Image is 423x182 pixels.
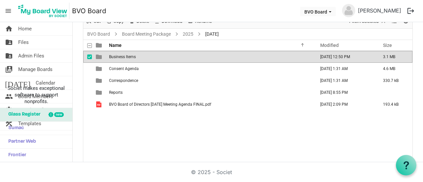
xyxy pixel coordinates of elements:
[5,63,13,76] span: switch_account
[313,51,376,63] td: August 28, 2025 12:50 PM column header Modified
[83,98,92,110] td: checkbox
[109,102,211,107] span: BVO Board of Directors [DATE] Meeting Agenda FINAL.pdf
[109,90,123,95] span: Reports
[92,75,107,87] td: is template cell column header type
[107,63,313,75] td: Consent Agenda is template cell column header Name
[92,87,107,98] td: is template cell column header type
[92,51,107,63] td: is template cell column header type
[376,75,412,87] td: 330.7 kB is template cell column header Size
[16,3,69,19] img: My Board View Logo
[107,87,313,98] td: Reports is template cell column header Name
[107,51,313,63] td: Business Items is template cell column header Name
[313,98,376,110] td: August 26, 2025 2:09 PM column header Modified
[92,98,107,110] td: is template cell column header type
[107,75,313,87] td: Correspondence is template cell column header Name
[83,51,92,63] td: checkbox
[181,30,195,38] a: 2025
[72,4,106,18] a: BVO Board
[18,36,29,49] span: Files
[5,36,13,49] span: folder_shared
[121,30,172,38] a: Board Meeting Package
[107,98,313,110] td: BVO Board of Directors August 28 2025 Meeting Agenda FINAL.pdf is template cell column header Name
[5,76,30,90] span: [DATE]
[5,108,40,121] span: Glass Register
[404,4,418,18] button: logout
[5,135,36,148] span: Partner Web
[5,49,13,62] span: folder_shared
[376,51,412,63] td: 3.1 MB is template cell column header Size
[5,122,24,135] span: Sumac
[376,87,412,98] td: is template cell column header Size
[109,43,122,48] span: Name
[83,75,92,87] td: checkbox
[313,75,376,87] td: August 28, 2025 1:31 AM column header Modified
[92,63,107,75] td: is template cell column header type
[204,30,220,38] span: [DATE]
[18,49,44,62] span: Admin Files
[16,3,72,19] a: My Board View Logo
[376,63,412,75] td: 4.6 MB is template cell column header Size
[3,85,69,105] span: Societ makes exceptional software to support nonprofits.
[18,22,32,35] span: Home
[383,43,392,48] span: Size
[300,7,336,16] button: BVO Board dropdownbutton
[83,87,92,98] td: checkbox
[86,30,111,38] a: BVO Board
[109,78,138,83] span: Correspondence
[191,169,232,175] a: © 2025 - Societ
[376,98,412,110] td: 193.4 kB is template cell column header Size
[54,112,64,117] div: new
[5,22,13,35] span: home
[83,63,92,75] td: checkbox
[342,4,355,17] img: no-profile-picture.svg
[5,149,26,162] span: Frontier
[355,4,404,17] a: [PERSON_NAME]
[2,5,15,17] span: menu
[36,76,55,90] span: Calendar
[109,66,139,71] span: Consent Agenda
[320,43,339,48] span: Modified
[109,55,136,59] span: Business Items
[18,63,53,76] span: Manage Boards
[313,87,376,98] td: August 25, 2025 8:55 PM column header Modified
[313,63,376,75] td: August 28, 2025 1:31 AM column header Modified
